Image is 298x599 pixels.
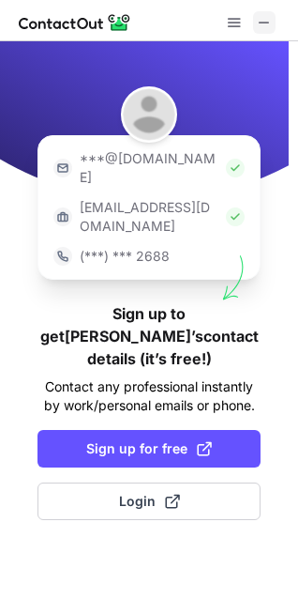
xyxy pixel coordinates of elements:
[121,86,177,143] img: Bill Gates
[80,149,218,187] p: ***@[DOMAIN_NAME]
[80,198,218,236] p: [EMAIL_ADDRESS][DOMAIN_NAME]
[86,439,212,458] span: Sign up for free
[119,492,180,511] span: Login
[37,483,261,520] button: Login
[53,159,72,177] img: https://contactout.com/extension/app/static/media/login-email-icon.f64bce713bb5cd1896fef81aa7b14a...
[226,207,245,226] img: Check Icon
[53,207,72,226] img: https://contactout.com/extension/app/static/media/login-work-icon.638a5007170bc45168077fde17b29a1...
[37,377,261,415] p: Contact any professional instantly by work/personal emails or phone.
[37,302,261,370] h1: Sign up to get [PERSON_NAME]’s contact details (it’s free!)
[37,430,261,468] button: Sign up for free
[226,159,245,177] img: Check Icon
[19,11,131,34] img: ContactOut v5.3.10
[53,247,72,266] img: https://contactout.com/extension/app/static/media/login-phone-icon.bacfcb865e29de816d437549d7f4cb...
